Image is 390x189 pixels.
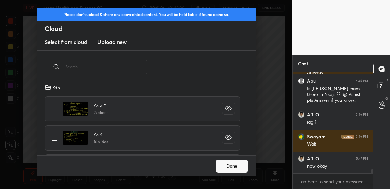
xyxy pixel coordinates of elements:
[356,79,368,83] div: 5:46 PM
[307,156,319,162] h6: ARJO
[298,133,304,140] img: 9802b4cbdbab4d4381d2480607a75a70.jpg
[45,38,87,46] h3: Select from cloud
[307,163,368,170] div: now okay
[307,112,319,118] h6: ARJO
[356,135,368,139] div: 5:46 PM
[307,86,368,104] div: Is [PERSON_NAME] mam there in Nsejs ?? @ Ashish pls Answer if you know..
[293,72,373,173] div: grid
[356,113,368,117] div: 5:46 PM
[356,157,368,161] div: 5:47 PM
[63,131,88,145] img: 1731909172VWMHKM.pdf
[298,155,304,162] img: 808054d8e26e45289994f61101d61ca8.jpg
[307,141,368,148] div: Wait
[293,55,314,72] p: Chat
[386,78,388,83] p: D
[298,111,304,118] img: 808054d8e26e45289994f61101d61ca8.jpg
[53,84,60,91] h4: 9th
[63,102,88,116] img: 17317364849CC69T.pdf
[97,38,127,46] h3: Upload new
[298,78,304,84] img: default.png
[341,135,354,139] img: iconic-dark.1390631f.png
[216,160,248,173] button: Done
[307,119,368,126] div: lag ?
[385,96,388,101] p: G
[307,134,326,140] h6: Swayam
[386,60,388,65] p: T
[94,139,108,145] h5: 16 slides
[65,53,147,80] input: Search
[94,131,108,138] h4: Ak 4
[94,110,108,116] h5: 27 slides
[94,102,108,109] h4: Ak 3 Y
[37,8,256,21] div: Please don't upload & share any copyrighted content. You will be held liable if found doing so.
[45,25,256,33] h2: Cloud
[37,82,248,155] div: grid
[307,78,316,84] h6: Abu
